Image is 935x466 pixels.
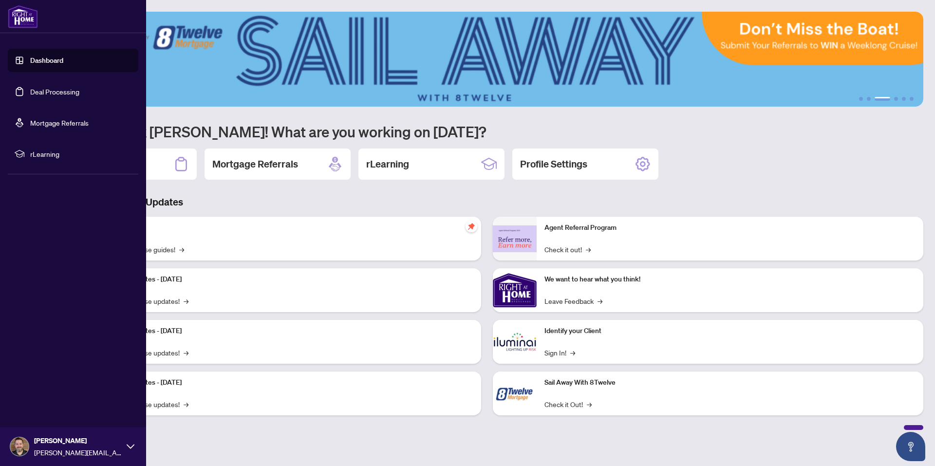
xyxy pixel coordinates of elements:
a: Leave Feedback→ [544,296,602,306]
span: → [179,244,184,255]
button: 1 [859,97,863,101]
p: Platform Updates - [DATE] [102,274,473,285]
img: Agent Referral Program [493,225,537,252]
h2: Profile Settings [520,157,587,171]
span: → [570,347,575,358]
h1: Welcome back [PERSON_NAME]! What are you working on [DATE]? [51,122,923,141]
a: Check it out!→ [544,244,591,255]
p: Identify your Client [544,326,916,336]
button: 3 [875,97,890,101]
span: [PERSON_NAME] [34,435,122,446]
span: → [184,399,188,410]
button: 4 [894,97,898,101]
a: Check it Out!→ [544,399,592,410]
img: Sail Away With 8Twelve [493,372,537,415]
button: 2 [867,97,871,101]
h2: Mortgage Referrals [212,157,298,171]
img: Profile Icon [10,437,29,456]
a: Mortgage Referrals [30,118,89,127]
span: [PERSON_NAME][EMAIL_ADDRESS][PERSON_NAME][DOMAIN_NAME] [34,447,122,458]
p: Platform Updates - [DATE] [102,326,473,336]
span: → [184,296,188,306]
button: Open asap [896,432,925,461]
button: 5 [902,97,906,101]
h2: rLearning [366,157,409,171]
button: 6 [910,97,914,101]
h3: Brokerage & Industry Updates [51,195,923,209]
span: → [586,244,591,255]
img: logo [8,5,38,28]
p: Self-Help [102,223,473,233]
img: Identify your Client [493,320,537,364]
span: rLearning [30,149,131,159]
p: Platform Updates - [DATE] [102,377,473,388]
span: pushpin [466,221,477,232]
span: → [598,296,602,306]
img: Slide 2 [51,12,923,107]
span: → [184,347,188,358]
a: Sign In!→ [544,347,575,358]
span: → [587,399,592,410]
p: Agent Referral Program [544,223,916,233]
img: We want to hear what you think! [493,268,537,312]
a: Deal Processing [30,87,79,96]
p: We want to hear what you think! [544,274,916,285]
p: Sail Away With 8Twelve [544,377,916,388]
a: Dashboard [30,56,63,65]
